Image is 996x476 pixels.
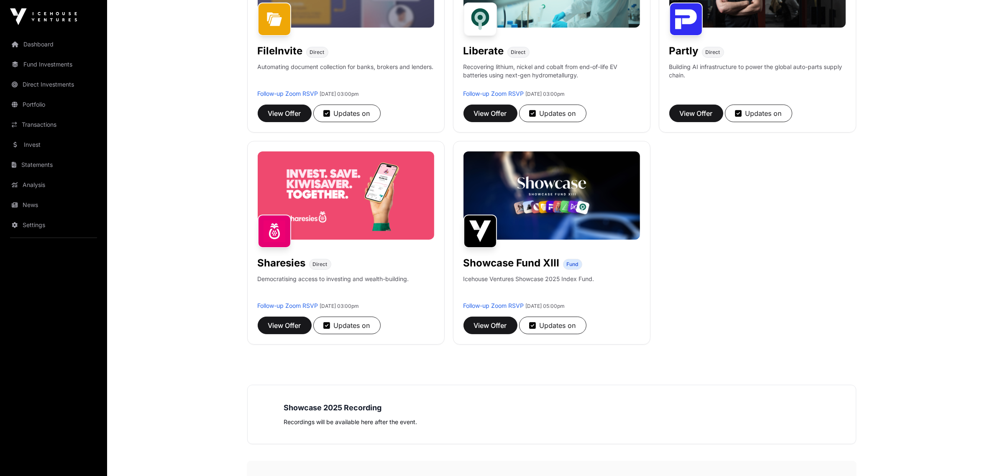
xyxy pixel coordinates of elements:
strong: Showcase 2025 Recording [284,403,382,412]
span: [DATE] 03:00pm [320,303,359,309]
span: Direct [310,49,325,56]
span: [DATE] 03:00pm [526,91,565,97]
img: Showcase-Fund-Banner-1.jpg [463,151,640,240]
span: Direct [706,49,720,56]
a: Invest [7,136,100,154]
iframe: Chat Widget [954,436,996,476]
p: Recovering lithium, nickel and cobalt from end-of-life EV batteries using next-gen hydrometallurgy. [463,63,640,90]
button: View Offer [258,317,312,334]
img: Liberate [463,3,497,36]
a: Analysis [7,176,100,194]
img: Partly [669,3,703,36]
div: Updates on [735,108,782,118]
a: Fund Investments [7,55,100,74]
a: Settings [7,216,100,234]
p: Recordings will be available here after the event. [284,417,819,427]
a: Dashboard [7,35,100,54]
button: View Offer [463,317,517,334]
p: Icehouse Ventures Showcase 2025 Index Fund. [463,275,594,283]
span: Direct [511,49,526,56]
h1: Showcase Fund XIII [463,256,560,270]
h1: Partly [669,44,699,58]
img: Sharesies [258,215,291,248]
div: Updates on [324,108,370,118]
img: Showcase Fund XIII [463,215,497,248]
button: Updates on [519,105,586,122]
div: Updates on [530,320,576,330]
span: Direct [313,261,328,268]
button: Updates on [313,105,381,122]
img: Sharesies-Banner.jpg [258,151,434,240]
button: View Offer [463,105,517,122]
span: [DATE] 05:00pm [526,303,565,309]
a: Statements [7,156,100,174]
button: View Offer [258,105,312,122]
span: Fund [567,261,579,268]
span: View Offer [268,108,301,118]
a: Direct Investments [7,75,100,94]
span: View Offer [474,108,507,118]
h1: Sharesies [258,256,306,270]
h1: Liberate [463,44,504,58]
h1: FileInvite [258,44,303,58]
a: Follow-up Zoom RSVP [258,302,318,309]
span: View Offer [474,320,507,330]
img: Icehouse Ventures Logo [10,8,77,25]
span: [DATE] 03:00pm [320,91,359,97]
button: View Offer [669,105,723,122]
button: Updates on [519,317,586,334]
a: Follow-up Zoom RSVP [258,90,318,97]
a: Follow-up Zoom RSVP [463,90,524,97]
a: Portfolio [7,95,100,114]
img: FileInvite [258,3,291,36]
a: Transactions [7,115,100,134]
button: Updates on [313,317,381,334]
a: News [7,196,100,214]
div: Updates on [324,320,370,330]
a: Follow-up Zoom RSVP [463,302,524,309]
p: Automating document collection for banks, brokers and lenders. [258,63,434,90]
span: View Offer [680,108,713,118]
button: Updates on [725,105,792,122]
div: Updates on [530,108,576,118]
span: View Offer [268,320,301,330]
p: Democratising access to investing and wealth-building. [258,275,409,302]
p: Building AI infrastructure to power the global auto-parts supply chain. [669,63,846,90]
